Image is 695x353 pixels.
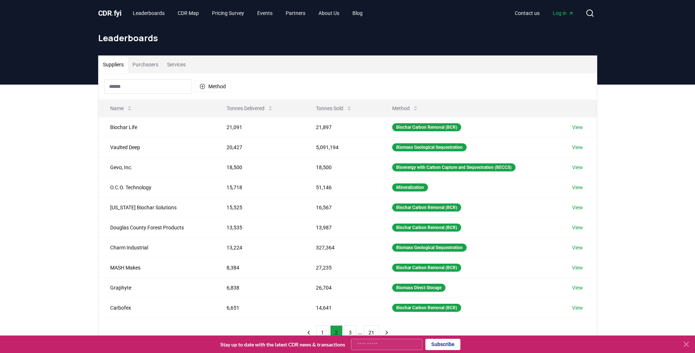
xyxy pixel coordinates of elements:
[572,204,583,211] a: View
[509,7,580,20] nav: Main
[381,325,393,340] button: next page
[215,137,304,157] td: 20,427
[572,144,583,151] a: View
[280,7,311,20] a: Partners
[127,7,170,20] a: Leaderboards
[304,157,380,177] td: 18,500
[304,177,380,197] td: 51,146
[195,81,231,92] button: Method
[509,7,545,20] a: Contact us
[358,328,362,337] li: ...
[302,325,315,340] button: previous page
[215,278,304,298] td: 6,838
[392,284,445,292] div: Biomass Direct Storage
[99,117,215,137] td: Biochar Life
[386,101,424,116] button: Method
[112,9,114,18] span: .
[99,56,128,73] button: Suppliers
[104,101,138,116] button: Name
[330,325,343,340] button: 2
[215,117,304,137] td: 21,091
[392,304,461,312] div: Biochar Carbon Removal (BCR)
[99,177,215,197] td: O.C.O. Technology
[392,163,516,171] div: Bioenergy with Carbon Capture and Sequestration (BECCS)
[99,257,215,278] td: MASH Makes
[547,7,580,20] a: Log in
[392,244,467,252] div: Biomass Geological Sequestration
[392,143,467,151] div: Biomass Geological Sequestration
[215,257,304,278] td: 8,384
[572,184,583,191] a: View
[99,278,215,298] td: Graphyte
[347,7,368,20] a: Blog
[572,224,583,231] a: View
[392,224,461,232] div: Biochar Carbon Removal (BCR)
[392,183,428,191] div: Mineralization
[215,197,304,217] td: 15,525
[310,101,358,116] button: Tonnes Sold
[206,7,250,20] a: Pricing Survey
[251,7,278,20] a: Events
[304,197,380,217] td: 16,567
[98,9,121,18] span: CDR fyi
[99,137,215,157] td: Vaulted Deep
[99,237,215,257] td: Charm Industrial
[99,298,215,318] td: Carbofex
[316,325,329,340] button: 1
[221,101,279,116] button: Tonnes Delivered
[572,284,583,291] a: View
[304,278,380,298] td: 26,704
[172,7,205,20] a: CDR Map
[215,298,304,318] td: 6,651
[572,304,583,311] a: View
[98,32,597,44] h1: Leaderboards
[572,244,583,251] a: View
[572,124,583,131] a: View
[304,137,380,157] td: 5,091,194
[99,217,215,237] td: Douglas County Forest Products
[313,7,345,20] a: About Us
[215,157,304,177] td: 18,500
[215,237,304,257] td: 13,224
[364,325,379,340] button: 21
[392,123,461,131] div: Biochar Carbon Removal (BCR)
[215,177,304,197] td: 15,718
[304,257,380,278] td: 27,235
[163,56,190,73] button: Services
[99,197,215,217] td: [US_STATE] Biochar Solutions
[99,157,215,177] td: Gevo, Inc.
[572,264,583,271] a: View
[304,237,380,257] td: 327,364
[128,56,163,73] button: Purchasers
[98,8,121,18] a: CDR.fyi
[392,264,461,272] div: Biochar Carbon Removal (BCR)
[304,298,380,318] td: 14,641
[304,217,380,237] td: 13,987
[392,203,461,212] div: Biochar Carbon Removal (BCR)
[215,217,304,237] td: 13,535
[572,164,583,171] a: View
[127,7,368,20] nav: Main
[304,117,380,137] td: 21,897
[344,325,356,340] button: 3
[553,9,574,17] span: Log in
